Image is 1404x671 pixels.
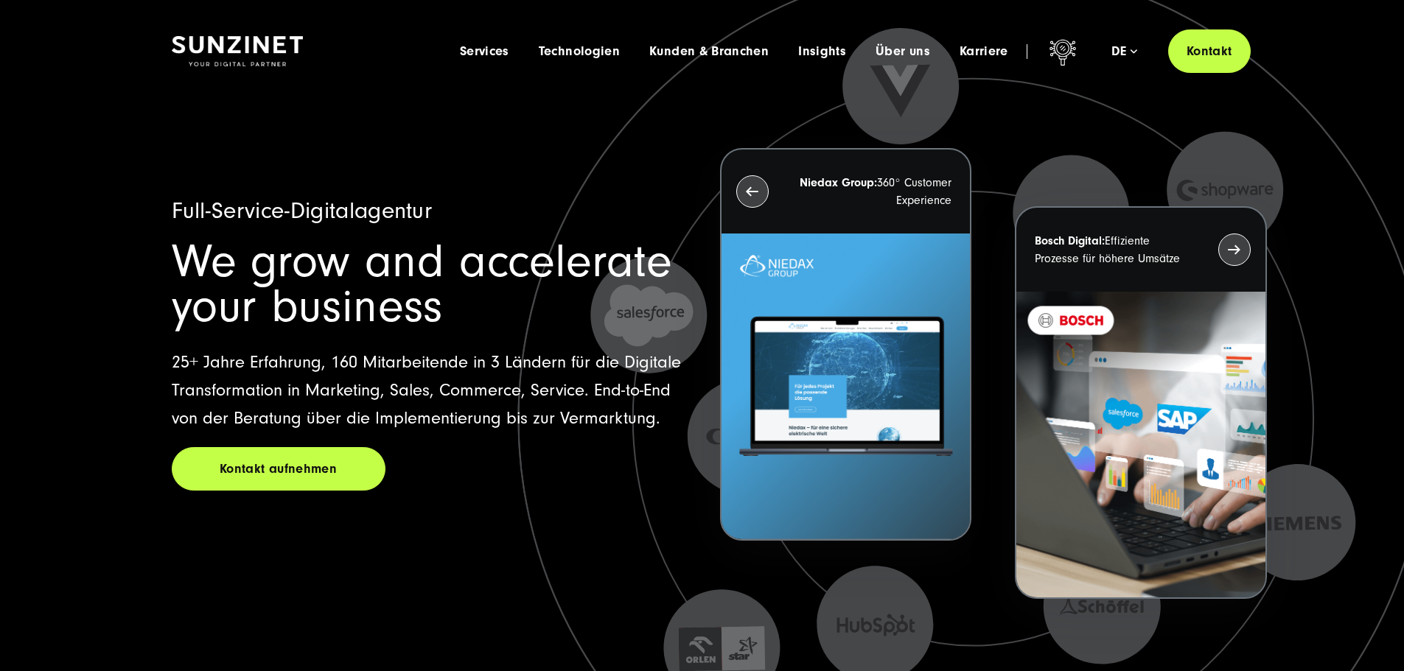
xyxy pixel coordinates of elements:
[172,447,385,491] a: Kontakt aufnehmen
[798,44,846,59] a: Insights
[1111,44,1137,59] div: de
[172,36,303,67] img: SUNZINET Full Service Digital Agentur
[539,44,620,59] a: Technologien
[1015,206,1266,599] button: Bosch Digital:Effiziente Prozesse für höhere Umsätze BOSCH - Kundeprojekt - Digital Transformatio...
[960,44,1008,59] a: Karriere
[172,197,433,224] span: Full-Service-Digitalagentur
[722,233,970,539] img: Letztes Projekt von Niedax. Ein Laptop auf dem die Niedax Website geöffnet ist, auf blauem Hinter...
[172,348,685,432] p: 25+ Jahre Erfahrung, 160 Mitarbeitende in 3 Ländern für die Digitale Transformation in Marketing,...
[720,148,971,541] button: Niedax Group:360° Customer Experience Letztes Projekt von Niedax. Ein Laptop auf dem die Niedax W...
[1035,232,1191,267] p: Effiziente Prozesse für höhere Umsätze
[460,44,509,59] a: Services
[795,174,951,209] p: 360° Customer Experience
[1035,234,1105,247] strong: Bosch Digital:
[1016,292,1265,597] img: BOSCH - Kundeprojekt - Digital Transformation Agentur SUNZINET
[1168,29,1251,73] a: Kontakt
[876,44,930,59] a: Über uns
[800,176,877,189] strong: Niedax Group:
[649,44,769,59] a: Kunden & Branchen
[172,235,672,333] span: We grow and accelerate your business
